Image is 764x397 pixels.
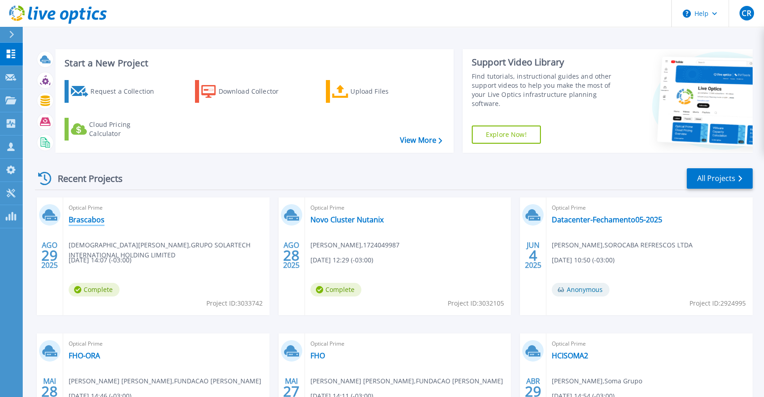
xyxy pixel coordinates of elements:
[552,203,747,213] span: Optical Prime
[350,82,423,101] div: Upload Files
[206,298,263,308] span: Project ID: 3033742
[552,283,609,296] span: Anonymous
[69,240,270,260] span: [DEMOGRAPHIC_DATA][PERSON_NAME] , GRUPO SOLARTECH INTERNATIONAL HOLDING LIMITED
[69,339,264,349] span: Optical Prime
[283,239,300,272] div: AGO 2025
[69,203,264,213] span: Optical Prime
[448,298,504,308] span: Project ID: 3032105
[326,80,427,103] a: Upload Files
[283,387,300,395] span: 27
[400,136,442,145] a: View More
[687,168,753,189] a: All Projects
[310,215,384,224] a: Novo Cluster Nutanix
[472,56,619,68] div: Support Video Library
[69,351,100,360] a: FHO-ORA
[283,251,300,259] span: 28
[310,203,506,213] span: Optical Prime
[69,283,120,296] span: Complete
[41,239,58,272] div: AGO 2025
[310,376,503,386] span: [PERSON_NAME] [PERSON_NAME] , FUNDACAO [PERSON_NAME]
[69,255,131,265] span: [DATE] 14:07 (-03:00)
[552,255,614,265] span: [DATE] 10:50 (-03:00)
[219,82,291,101] div: Download Collector
[552,240,693,250] span: [PERSON_NAME] , SOROCABA REFRESCOS LTDA
[472,72,619,108] div: Find tutorials, instructional guides and other support videos to help you make the most of your L...
[552,215,662,224] a: Datacenter-Fechamento05-2025
[310,283,361,296] span: Complete
[525,387,541,395] span: 29
[529,251,537,259] span: 4
[310,339,506,349] span: Optical Prime
[65,118,166,141] a: Cloud Pricing Calculator
[195,80,296,103] a: Download Collector
[524,239,542,272] div: JUN 2025
[310,255,373,265] span: [DATE] 12:29 (-03:00)
[69,215,105,224] a: Brascabos
[742,10,751,17] span: CR
[689,298,746,308] span: Project ID: 2924995
[552,351,588,360] a: HCISOMA2
[65,58,442,68] h3: Start a New Project
[41,387,58,395] span: 28
[65,80,166,103] a: Request a Collection
[310,240,399,250] span: [PERSON_NAME] , 1724049987
[552,339,747,349] span: Optical Prime
[69,376,261,386] span: [PERSON_NAME] [PERSON_NAME] , FUNDACAO [PERSON_NAME]
[41,251,58,259] span: 29
[35,167,135,190] div: Recent Projects
[310,351,325,360] a: FHO
[89,120,162,138] div: Cloud Pricing Calculator
[472,126,541,144] a: Explore Now!
[552,376,642,386] span: [PERSON_NAME] , Soma Grupo
[90,82,163,101] div: Request a Collection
